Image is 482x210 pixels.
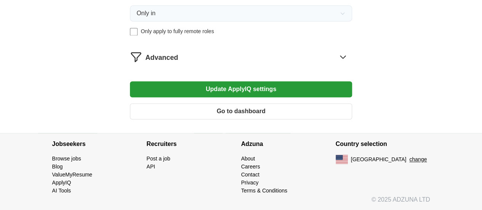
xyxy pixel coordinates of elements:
[409,155,427,164] button: change
[52,180,71,186] a: ApplyIQ
[141,27,214,35] span: Only apply to fully remote roles
[136,9,155,18] span: Only in
[241,172,259,178] a: Contact
[351,155,407,164] span: [GEOGRAPHIC_DATA]
[130,51,142,63] img: filter
[241,164,260,170] a: Careers
[52,172,93,178] a: ValueMyResume
[241,188,287,194] a: Terms & Conditions
[241,180,259,186] a: Privacy
[130,28,138,35] input: Only apply to fully remote roles
[46,195,436,210] div: © 2025 ADZUNA LTD
[241,155,255,162] a: About
[130,103,352,119] button: Go to dashboard
[147,164,155,170] a: API
[147,155,170,162] a: Post a job
[52,155,81,162] a: Browse jobs
[336,155,348,164] img: US flag
[52,188,71,194] a: AI Tools
[130,81,352,97] button: Update ApplyIQ settings
[130,5,352,21] button: Only in
[145,53,178,63] span: Advanced
[52,164,63,170] a: Blog
[336,133,430,155] h4: Country selection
